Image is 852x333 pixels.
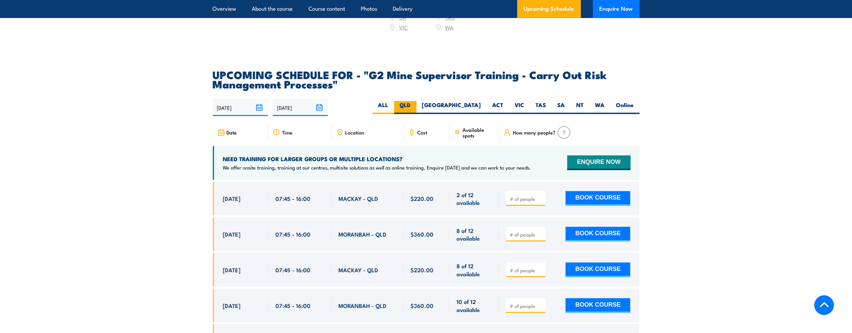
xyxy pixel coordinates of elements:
[509,101,530,114] label: VIC
[223,302,241,309] span: [DATE]
[339,195,378,202] span: MACKAY - QLD
[457,298,492,313] span: 10 of 12 available
[513,129,556,135] span: How many people?
[275,266,310,274] span: 07:45 - 16:00
[282,129,292,135] span: Time
[345,129,364,135] span: Location
[223,195,241,202] span: [DATE]
[566,227,630,242] button: BOOK COURSE
[394,101,416,114] label: QLD
[223,155,531,162] h4: NEED TRAINING FOR LARGER GROUPS OR MULTIPLE LOCATIONS?
[411,230,434,238] span: $360.00
[411,302,434,309] span: $360.00
[417,129,428,135] span: Cost
[223,266,241,274] span: [DATE]
[372,101,394,114] label: ALL
[457,191,492,207] span: 2 of 12 available
[223,164,531,171] p: We offer onsite training, training at our centres, multisite solutions as well as online training...
[530,101,552,114] label: TAS
[339,302,387,309] span: MORANBAH - QLD
[339,230,387,238] span: MORANBAH - QLD
[457,227,492,242] span: 8 of 12 available
[416,101,487,114] label: [GEOGRAPHIC_DATA]
[411,266,434,274] span: $220.00
[227,129,237,135] span: Date
[411,195,434,202] span: $220.00
[213,99,268,116] input: From date
[275,195,310,202] span: 07:45 - 16:00
[567,155,630,170] button: ENQUIRE NOW
[566,298,630,313] button: BOOK COURSE
[590,101,611,114] label: WA
[510,196,543,202] input: # of people
[566,263,630,277] button: BOOK COURSE
[275,302,310,309] span: 07:45 - 16:00
[213,70,640,88] h2: UPCOMING SCHEDULE FOR - "G2 Mine Supervisor Training - Carry Out Risk Management Processes"
[457,262,492,278] span: 8 of 12 available
[339,266,378,274] span: MACKAY - QLD
[566,191,630,206] button: BOOK COURSE
[552,101,571,114] label: SA
[487,101,509,114] label: ACT
[463,127,494,138] span: Available spots
[273,99,328,116] input: To date
[223,230,241,238] span: [DATE]
[571,101,590,114] label: NT
[611,101,640,114] label: Online
[275,230,310,238] span: 07:45 - 16:00
[510,303,543,309] input: # of people
[510,231,543,238] input: # of people
[510,267,543,274] input: # of people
